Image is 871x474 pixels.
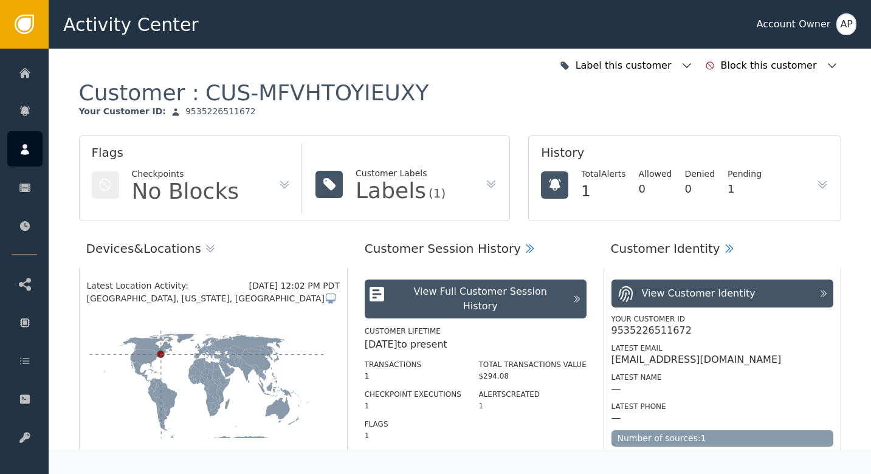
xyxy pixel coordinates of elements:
[478,371,586,382] div: $294.08
[611,372,833,383] div: Latest Name
[684,180,715,197] div: 0
[205,79,429,106] div: CUS-MFVHTOYIEUXY
[249,280,340,292] div: [DATE] 12:02 PM PDT
[365,239,521,258] div: Customer Session History
[611,325,692,337] div: 9535226511672
[756,17,830,32] div: Account Owner
[684,168,715,180] div: Denied
[702,52,841,79] button: Block this customer
[642,286,756,301] div: View Customer Identity
[132,180,239,202] div: No Blocks
[728,180,762,197] div: 1
[365,390,461,399] label: Checkpoint Executions
[639,168,672,180] div: Allowed
[728,168,762,180] div: Pending
[132,168,239,180] div: Checkpoints
[92,143,291,168] div: Flags
[356,167,446,180] div: Customer Labels
[79,79,429,106] div: Customer :
[581,168,625,180] div: Total Alerts
[581,180,625,202] div: 1
[365,430,461,441] div: 1
[87,292,325,305] span: [GEOGRAPHIC_DATA], [US_STATE], [GEOGRAPHIC_DATA]
[356,180,426,202] div: Labels
[429,187,446,199] div: (1)
[365,400,461,411] div: 1
[365,280,587,318] button: View Full Customer Session History
[836,13,856,35] button: AP
[365,327,441,335] label: Customer Lifetime
[185,106,256,117] div: 9535226511672
[611,354,782,366] div: [EMAIL_ADDRESS][DOMAIN_NAME]
[87,449,340,462] div: Showing recent activity for 1 device across 1 location
[365,371,461,382] div: 1
[611,412,621,424] div: —
[365,420,388,428] label: Flags
[639,180,672,197] div: 0
[576,58,675,73] div: Label this customer
[365,337,587,352] div: [DATE] to present
[478,360,586,369] label: Total Transactions Value
[478,390,540,399] label: Alerts Created
[541,143,828,168] div: History
[611,314,833,325] div: Your Customer ID
[611,239,720,258] div: Customer Identity
[478,400,586,411] div: 1
[79,106,166,117] div: Your Customer ID :
[87,280,249,292] div: Latest Location Activity:
[611,280,833,307] button: View Customer Identity
[611,401,833,412] div: Latest Phone
[557,52,696,79] button: Label this customer
[721,58,820,73] div: Block this customer
[611,430,833,447] div: Number of sources: 1
[63,11,199,38] span: Activity Center
[365,360,422,369] label: Transactions
[86,239,201,258] div: Devices & Locations
[395,284,566,314] div: View Full Customer Session History
[611,343,833,354] div: Latest Email
[611,383,621,395] div: —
